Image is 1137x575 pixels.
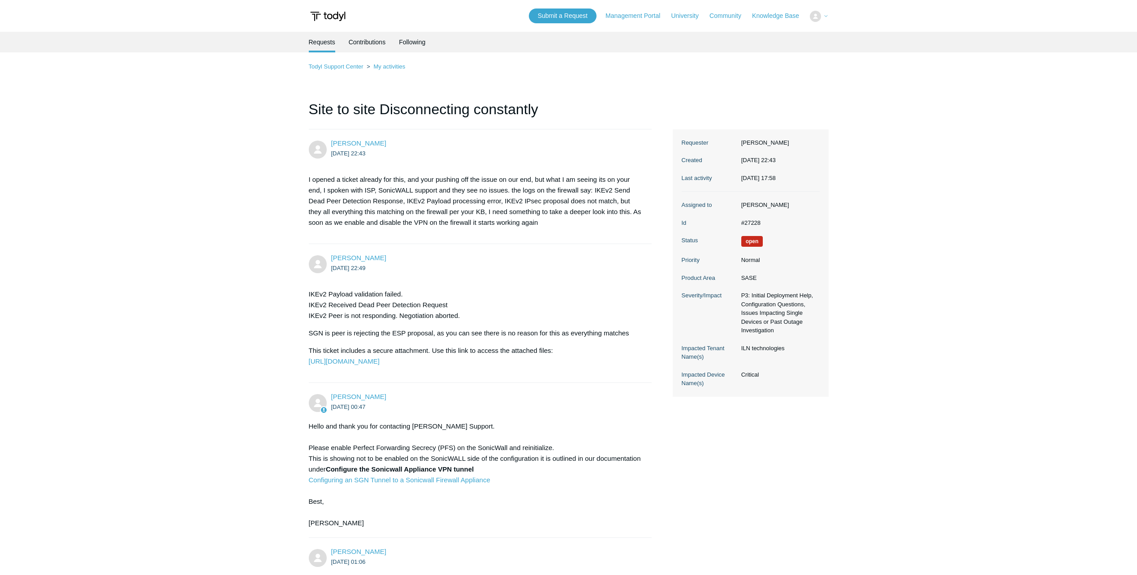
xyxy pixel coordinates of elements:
[309,357,380,365] a: [URL][DOMAIN_NAME]
[309,174,643,228] p: I opened a ticket already for this, and your pushing off the issue on our end, but what I am seei...
[737,344,820,353] dd: ILN technologies
[331,150,366,157] time: 2025-08-10T22:43:44Z
[737,138,820,147] dd: [PERSON_NAME]
[737,219,820,227] dd: #27228
[331,393,386,400] span: Kris Haire
[349,32,386,52] a: Contributions
[752,11,808,21] a: Knowledge Base
[309,99,652,129] h1: Site to site Disconnecting constantly
[365,63,405,70] li: My activities
[309,63,363,70] a: Todyl Support Center
[682,219,737,227] dt: Id
[737,201,820,210] dd: [PERSON_NAME]
[399,32,425,52] a: Following
[331,265,366,271] time: 2025-08-10T22:49:23Z
[309,421,643,528] div: Hello and thank you for contacting [PERSON_NAME] Support. Please enable Perfect Forwarding Secrec...
[682,138,737,147] dt: Requester
[682,156,737,165] dt: Created
[737,370,820,379] dd: Critical
[737,274,820,283] dd: SASE
[682,256,737,265] dt: Priority
[682,370,737,388] dt: Impacted Device Name(s)
[605,11,669,21] a: Management Portal
[682,236,737,245] dt: Status
[309,476,490,484] a: Configuring an SGN Tunnel to a Sonicwall Firewall Appliance
[682,291,737,300] dt: Severity/Impact
[741,236,763,247] span: We are working on a response for you
[737,256,820,265] dd: Normal
[671,11,707,21] a: University
[309,328,643,339] p: SGN is peer is rejecting the ESP proposal, as you can see there is no reason for this as everythi...
[331,403,366,410] time: 2025-08-11T00:47:06Z
[309,289,643,321] p: IKEv2 Payload validation failed. IKEv2 Received Dead Peer Detection Request IKEv2 Peer is not res...
[309,345,643,367] p: This ticket includes a secure attachment. Use this link to access the attached files:
[682,344,737,361] dt: Impacted Tenant Name(s)
[331,548,386,555] span: Andrew Schiff
[741,175,776,181] time: 2025-08-11T17:58:37+00:00
[682,174,737,183] dt: Last activity
[309,63,365,70] li: Todyl Support Center
[741,157,776,163] time: 2025-08-10T22:43:44+00:00
[309,32,335,52] li: Requests
[331,139,386,147] span: Andrew Schiff
[326,465,474,473] strong: Configure the Sonicwall Appliance VPN tunnel
[682,201,737,210] dt: Assigned to
[373,63,405,70] a: My activities
[331,558,366,565] time: 2025-08-11T01:06:22Z
[737,291,820,335] dd: P3: Initial Deployment Help, Configuration Questions, Issues Impacting Single Devices or Past Out...
[331,254,386,262] a: [PERSON_NAME]
[331,548,386,555] a: [PERSON_NAME]
[331,254,386,262] span: Andrew Schiff
[331,393,386,400] a: [PERSON_NAME]
[529,9,597,23] a: Submit a Request
[709,11,750,21] a: Community
[682,274,737,283] dt: Product Area
[331,139,386,147] a: [PERSON_NAME]
[309,8,347,25] img: Todyl Support Center Help Center home page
